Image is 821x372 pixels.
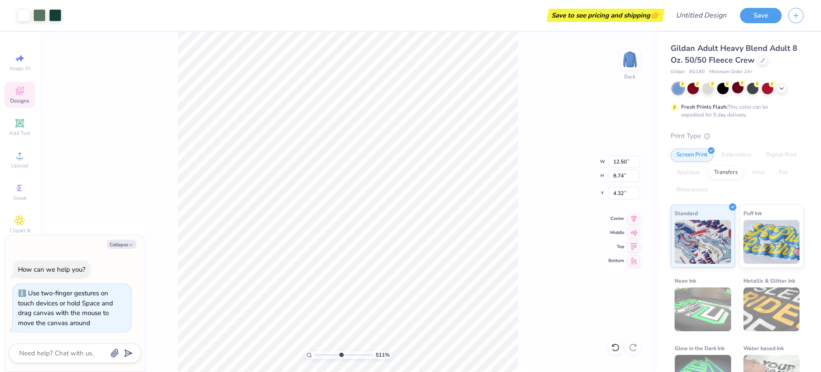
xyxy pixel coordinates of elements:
img: Standard [675,220,731,264]
span: Middle [608,230,624,236]
span: 511 % [376,351,390,359]
span: Gildan Adult Heavy Blend Adult 8 Oz. 50/50 Fleece Crew [671,43,797,65]
strong: Fresh Prints Flash: [681,103,728,110]
span: Water based Ink [743,344,784,353]
span: Neon Ink [675,276,696,285]
span: Metallic & Glitter Ink [743,276,795,285]
span: Greek [13,195,27,202]
span: Upload [11,162,28,169]
span: Glow in the Dark Ink [675,344,725,353]
div: Back [624,73,636,81]
span: Add Text [9,130,30,137]
div: Save to see pricing and shipping [549,9,662,22]
img: Puff Ink [743,220,800,264]
span: Gildan [671,68,685,76]
input: Untitled Design [669,7,733,24]
span: Clipart & logos [4,227,35,241]
div: Use two-finger gestures on touch devices or hold Space and drag canvas with the mouse to move the... [18,289,113,327]
div: Foil [773,166,794,179]
span: Top [608,244,624,250]
button: Save [740,8,782,23]
div: Screen Print [671,149,713,162]
span: Center [608,216,624,222]
img: Metallic & Glitter Ink [743,287,800,331]
span: 👉 [650,10,660,20]
div: Transfers [708,166,743,179]
div: Print Type [671,131,803,141]
div: Applique [671,166,706,179]
span: # G180 [689,68,705,76]
div: Vinyl [746,166,771,179]
span: Minimum Order: 24 + [709,68,753,76]
div: Embroidery [716,149,757,162]
button: Collapse [107,240,136,249]
span: Bottom [608,258,624,264]
span: Standard [675,209,698,218]
span: Puff Ink [743,209,762,218]
div: This color can be expedited for 5 day delivery. [681,103,789,119]
span: Image AI [10,65,30,72]
div: How can we help you? [18,265,85,274]
div: Rhinestones [671,184,713,197]
div: Digital Print [760,149,803,162]
img: Neon Ink [675,287,731,331]
img: Back [621,51,639,68]
span: Designs [10,97,29,104]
